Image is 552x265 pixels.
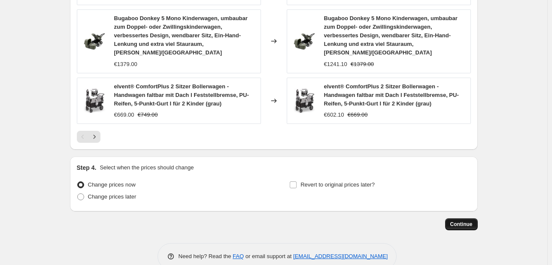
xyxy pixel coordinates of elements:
[77,163,97,172] h2: Step 4.
[348,111,368,119] strike: €669.00
[244,253,293,259] span: or email support at
[114,111,134,119] div: €669.00
[291,88,317,114] img: 61ZKXJ5xAmL_80x.jpg
[82,88,107,114] img: 61ZKXJ5xAmL_80x.jpg
[293,253,388,259] a: [EMAIL_ADDRESS][DOMAIN_NAME]
[88,193,136,200] span: Change prices later
[138,111,158,119] strike: €749.00
[114,60,137,69] div: €1379.00
[351,60,374,69] strike: €1379.00
[450,221,473,228] span: Continue
[324,15,458,56] span: Bugaboo Donkey 5 Mono Kinderwagen, umbaubar zum Doppel- oder Zwillingskinderwagen, verbessertes D...
[88,131,100,143] button: Next
[114,15,248,56] span: Bugaboo Donkey 5 Mono Kinderwagen, umbaubar zum Doppel- oder Zwillingskinderwagen, verbessertes D...
[324,83,459,107] span: elvent® ComfortPlus 2 Sitzer Bollerwagen - Handwagen faltbar mit Dach I Feststellbremse, PU-Reife...
[291,28,317,54] img: 61GImFNYgwL_80x.jpg
[77,131,100,143] nav: Pagination
[82,28,107,54] img: 61GImFNYgwL_80x.jpg
[445,218,478,230] button: Continue
[100,163,194,172] p: Select when the prices should change
[300,181,375,188] span: Revert to original prices later?
[324,111,344,119] div: €602.10
[324,60,347,69] div: €1241.10
[179,253,233,259] span: Need help? Read the
[88,181,136,188] span: Change prices now
[114,83,249,107] span: elvent® ComfortPlus 2 Sitzer Bollerwagen - Handwagen faltbar mit Dach I Feststellbremse, PU-Reife...
[233,253,244,259] a: FAQ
